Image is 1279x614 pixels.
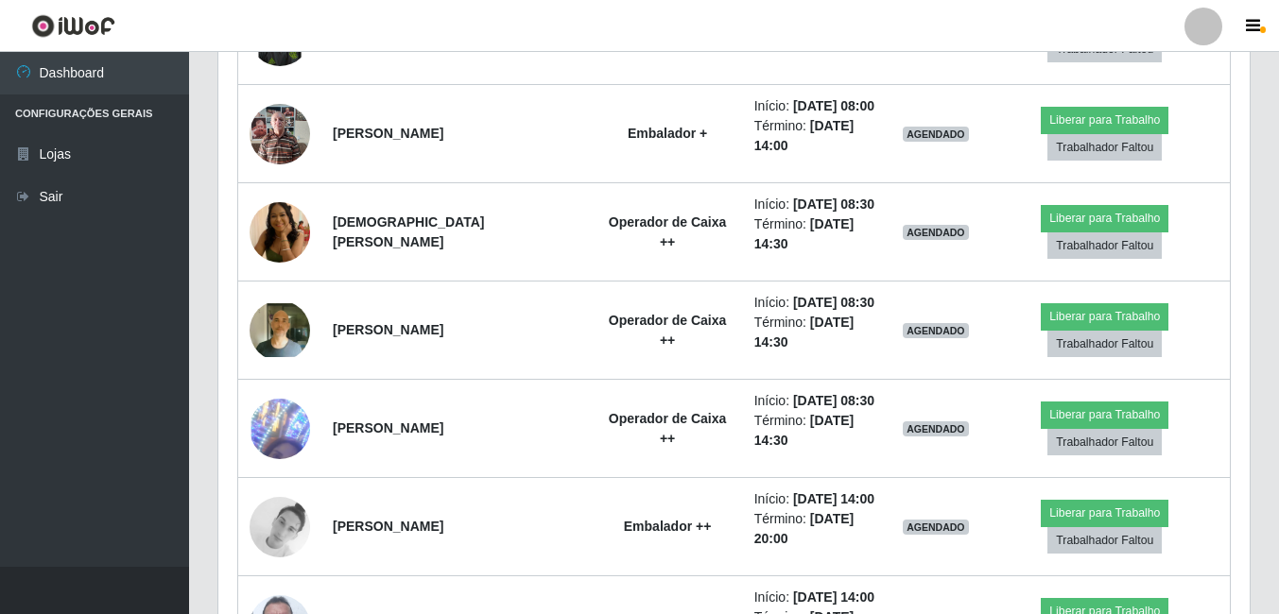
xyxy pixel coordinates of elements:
[1047,429,1162,455] button: Trabalhador Faltou
[793,196,874,212] time: [DATE] 08:30
[903,421,969,436] span: AGENDADO
[1047,527,1162,554] button: Trabalhador Faltou
[754,195,880,214] li: Início:
[793,98,874,113] time: [DATE] 08:00
[903,520,969,535] span: AGENDADO
[1041,401,1168,428] button: Liberar para Trabalho
[903,323,969,338] span: AGENDADO
[31,14,115,38] img: CoreUI Logo
[250,303,310,356] img: 1758664160274.jpeg
[1047,134,1162,161] button: Trabalhador Faltou
[250,341,310,516] img: 1731000565935.jpeg
[754,116,880,156] li: Término:
[1041,107,1168,133] button: Liberar para Trabalho
[754,214,880,254] li: Término:
[754,489,880,509] li: Início:
[793,589,874,605] time: [DATE] 14:00
[754,509,880,549] li: Término:
[333,322,443,337] strong: [PERSON_NAME]
[903,127,969,142] span: AGENDADO
[1041,500,1168,526] button: Liberar para Trabalho
[609,411,727,446] strong: Operador de Caixa ++
[754,588,880,607] li: Início:
[793,295,874,310] time: [DATE] 08:30
[1047,232,1162,259] button: Trabalhador Faltou
[903,225,969,240] span: AGENDADO
[628,126,707,141] strong: Embalador +
[754,313,880,352] li: Término:
[754,391,880,411] li: Início:
[754,411,880,451] li: Término:
[754,293,880,313] li: Início:
[1041,205,1168,231] button: Liberar para Trabalho
[333,420,443,435] strong: [PERSON_NAME]
[609,313,727,348] strong: Operador de Caixa ++
[333,214,484,249] strong: [DEMOGRAPHIC_DATA][PERSON_NAME]
[250,497,310,557] img: 1730297824341.jpeg
[333,126,443,141] strong: [PERSON_NAME]
[333,519,443,534] strong: [PERSON_NAME]
[1041,303,1168,330] button: Liberar para Trabalho
[793,393,874,408] time: [DATE] 08:30
[250,94,310,174] img: 1753363159449.jpeg
[754,96,880,116] li: Início:
[250,193,310,272] img: 1759261307405.jpeg
[609,214,727,249] strong: Operador de Caixa ++
[624,519,712,534] strong: Embalador ++
[1047,331,1162,357] button: Trabalhador Faltou
[793,491,874,506] time: [DATE] 14:00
